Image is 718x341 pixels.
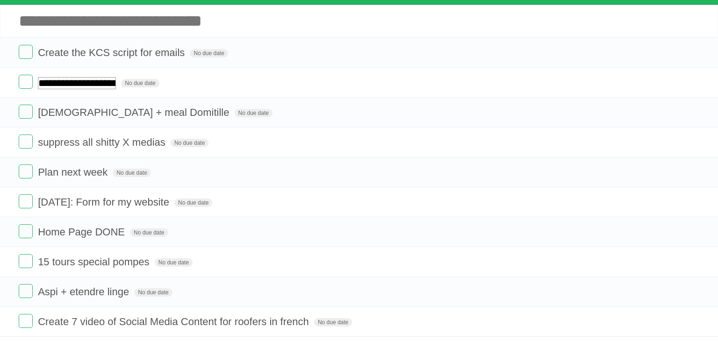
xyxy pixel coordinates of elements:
span: No due date [134,288,172,297]
span: Aspi + etendre linge [38,286,131,298]
label: Done [19,105,33,119]
span: No due date [121,79,159,87]
span: No due date [235,109,273,117]
span: [DATE]: Form for my website [38,196,172,208]
label: Done [19,284,33,298]
label: Done [19,314,33,328]
span: No due date [155,258,193,267]
span: [DEMOGRAPHIC_DATA] + meal Domitille [38,107,231,118]
span: suppress all shitty X medias [38,136,168,148]
span: No due date [171,139,208,147]
span: No due date [113,169,151,177]
span: Home Page DONE [38,226,127,238]
span: 15 tours special pompes [38,256,151,268]
label: Done [19,164,33,178]
label: Done [19,45,33,59]
label: Done [19,224,33,238]
label: Done [19,254,33,268]
label: Done [19,75,33,89]
label: Done [19,135,33,149]
span: Create 7 video of Social Media Content for roofers in french [38,316,311,327]
label: Done [19,194,33,208]
span: No due date [314,318,352,327]
span: No due date [190,49,228,57]
span: No due date [174,199,212,207]
span: Create the KCS script for emails [38,47,187,58]
span: Plan next week [38,166,110,178]
span: No due date [130,228,168,237]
